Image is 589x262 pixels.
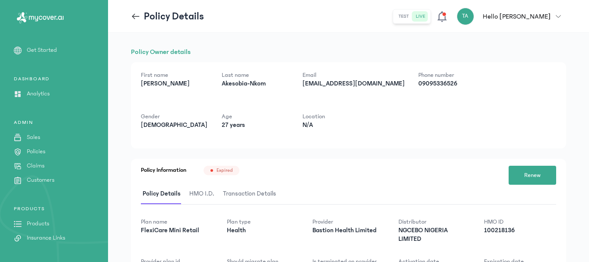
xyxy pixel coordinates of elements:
p: Phone number [418,71,485,79]
p: Policy Details [144,9,204,23]
p: Gender [141,112,208,121]
p: [PERSON_NAME] [141,79,208,88]
span: Transaction Details [221,184,278,204]
p: Distributor [398,218,471,226]
p: Products [27,219,49,228]
button: Policy Details [141,184,188,204]
p: Policies [27,147,45,156]
p: Bastion Health Limited [312,226,385,235]
span: Renew [524,171,541,180]
span: Expired [216,167,232,174]
p: Akesobia-Nkom [222,79,289,88]
button: Renew [509,166,556,185]
button: HMO I.D. [188,184,221,204]
p: First name [141,71,208,79]
p: Get Started [27,46,57,55]
span: Policy Details [141,184,182,204]
p: Plan type [227,218,299,226]
p: [EMAIL_ADDRESS][DOMAIN_NAME] [302,79,404,88]
p: Sales [27,133,40,142]
h1: Policy Owner details [131,47,566,57]
h1: Policy Information [141,166,186,175]
div: TA [457,8,474,25]
p: Analytics [27,89,50,98]
p: [DEMOGRAPHIC_DATA] [141,121,208,129]
p: 27 years [222,121,289,129]
p: FlexiCare Mini Retail [141,226,213,235]
button: TAHello [PERSON_NAME] [457,8,566,25]
span: HMO I.D. [188,184,216,204]
p: Health [227,226,299,235]
p: Insurance Links [27,234,65,243]
button: live [412,11,429,22]
p: Provider [312,218,385,226]
p: Claims [27,161,45,170]
p: Hello [PERSON_NAME] [483,11,551,22]
button: Transaction Details [221,184,283,204]
p: 100218136 [484,226,556,235]
p: Location [302,112,369,121]
p: N/A [302,121,369,129]
p: Email [302,71,404,79]
p: HMO ID [484,218,556,226]
button: test [395,11,412,22]
p: Customers [27,176,54,185]
p: NGCEBO NIGERIA LIMITED [398,226,471,243]
p: Last name [222,71,289,79]
p: 09095336526 [418,79,485,88]
p: Age [222,112,289,121]
p: Plan name [141,218,213,226]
